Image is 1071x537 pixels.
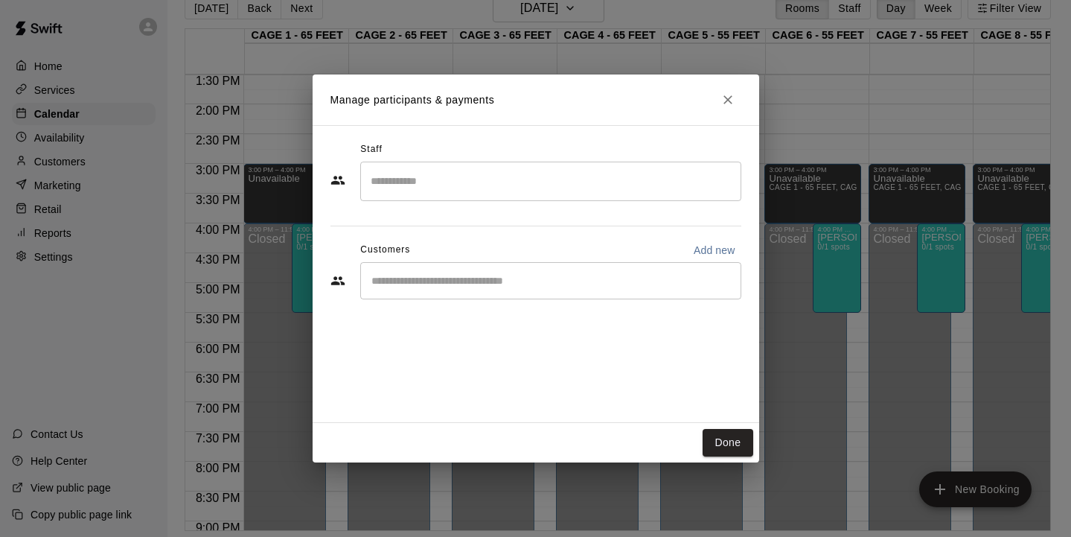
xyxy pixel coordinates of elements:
[360,138,382,162] span: Staff
[330,92,495,108] p: Manage participants & payments
[360,262,741,299] div: Start typing to search customers...
[360,162,741,201] div: Search staff
[694,243,735,258] p: Add new
[703,429,752,457] button: Done
[330,173,345,188] svg: Staff
[688,238,741,262] button: Add new
[714,86,741,113] button: Close
[330,273,345,288] svg: Customers
[360,238,410,262] span: Customers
